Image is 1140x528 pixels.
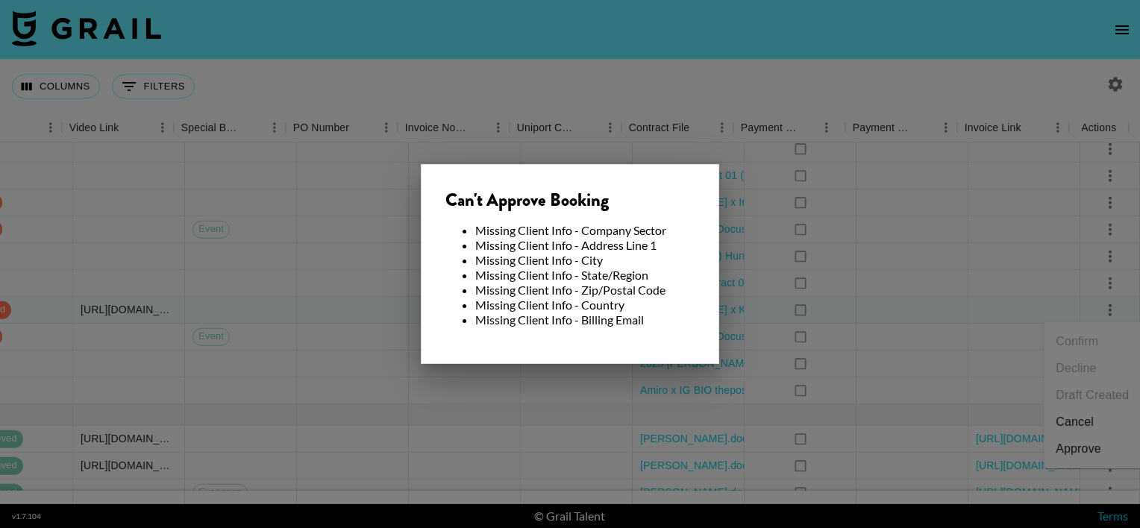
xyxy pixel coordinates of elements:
[475,238,695,253] li: Missing Client Info - Address Line 1
[475,253,695,268] li: Missing Client Info - City
[475,223,695,238] li: Missing Client Info - Company Sector
[475,298,695,312] li: Missing Client Info - Country
[475,268,695,283] li: Missing Client Info - State/Region
[475,312,695,327] li: Missing Client Info - Billing Email
[445,189,695,211] div: Can't Approve Booking
[475,283,695,298] li: Missing Client Info - Zip/Postal Code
